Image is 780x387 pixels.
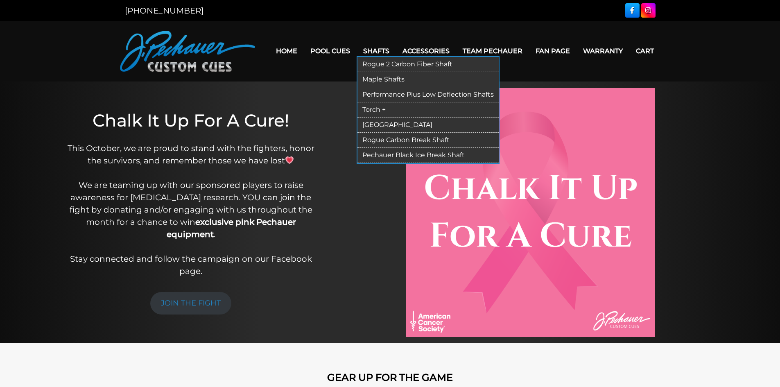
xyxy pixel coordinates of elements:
a: Cart [629,41,660,61]
strong: exclusive pink Pechauer equipment [167,217,296,239]
a: Shafts [357,41,396,61]
a: Maple Shafts [357,72,499,87]
a: Performance Plus Low Deflection Shafts [357,87,499,102]
a: JOIN THE FIGHT [150,292,231,315]
a: Pechauer Black Ice Break Shaft [357,148,499,163]
a: Torch + [357,102,499,118]
a: Rogue Carbon Break Shaft [357,133,499,148]
a: Fan Page [529,41,577,61]
p: This October, we are proud to stand with the fighters, honor the survivors, and remember those we... [63,142,319,277]
a: Pool Cues [304,41,357,61]
strong: GEAR UP FOR THE GAME [327,371,453,383]
img: 💗 [285,156,294,164]
h1: Chalk It Up For A Cure! [63,110,319,131]
img: Pechauer Custom Cues [120,31,255,72]
a: Home [269,41,304,61]
a: Team Pechauer [456,41,529,61]
a: [PHONE_NUMBER] [125,6,203,16]
a: [GEOGRAPHIC_DATA] [357,118,499,133]
a: Accessories [396,41,456,61]
a: Rogue 2 Carbon Fiber Shaft [357,57,499,72]
a: Warranty [577,41,629,61]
